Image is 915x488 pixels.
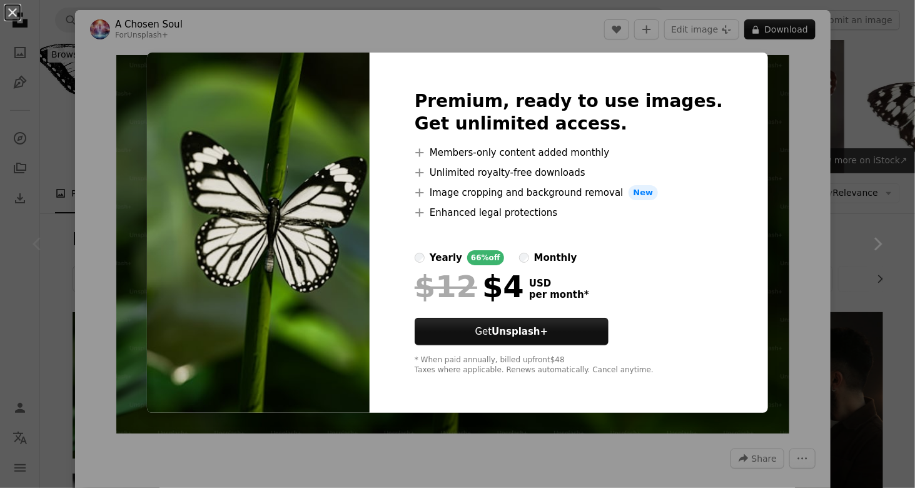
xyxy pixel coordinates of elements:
li: Enhanced legal protections [415,205,723,220]
div: 66% off [467,250,504,265]
span: USD [529,278,589,289]
button: GetUnsplash+ [415,318,609,345]
input: monthly [519,253,529,263]
h2: Premium, ready to use images. Get unlimited access. [415,90,723,135]
div: $4 [415,270,524,303]
img: premium_photo-1724229679902-a96e8fbec176 [147,53,370,413]
span: per month * [529,289,589,300]
strong: Unsplash+ [492,326,548,337]
li: Image cropping and background removal [415,185,723,200]
input: yearly66%off [415,253,425,263]
li: Unlimited royalty-free downloads [415,165,723,180]
li: Members-only content added monthly [415,145,723,160]
span: New [629,185,659,200]
div: yearly [430,250,462,265]
span: $12 [415,270,477,303]
div: * When paid annually, billed upfront $48 Taxes where applicable. Renews automatically. Cancel any... [415,355,723,375]
div: monthly [534,250,577,265]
